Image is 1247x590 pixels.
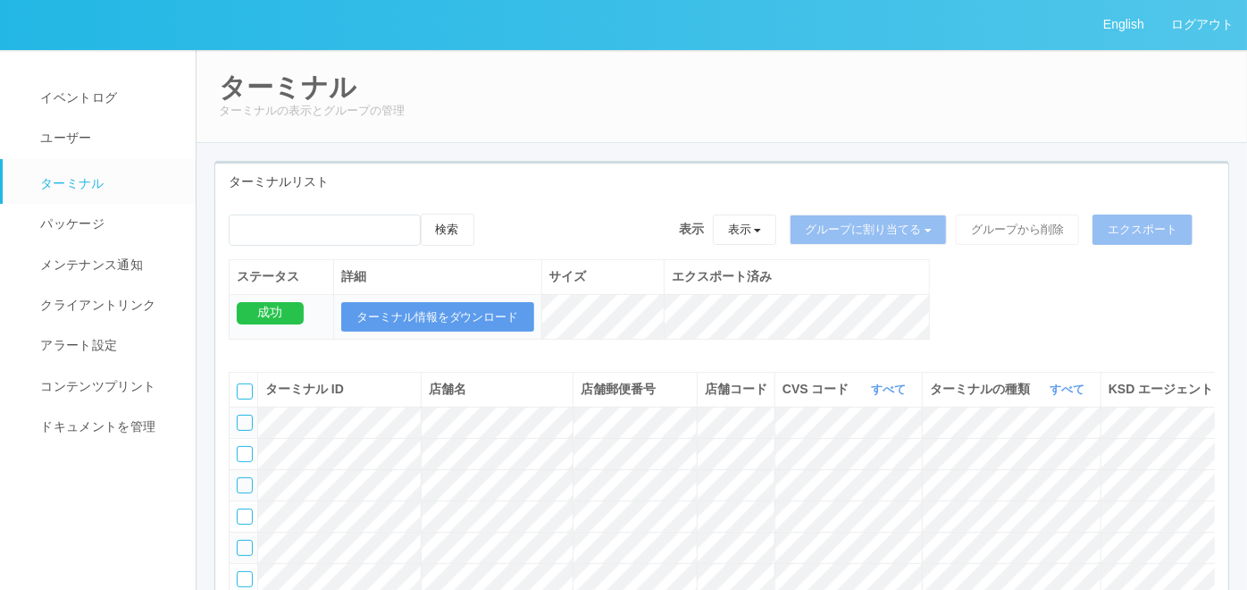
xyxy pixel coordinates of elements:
a: クライアントリンク [3,285,212,325]
a: パッケージ [3,204,212,244]
a: ターミナル [3,159,212,204]
button: エクスポート [1092,215,1193,245]
span: 表示 [679,220,704,239]
a: メンテナンス通知 [3,245,212,285]
span: ターミナル [36,176,105,190]
span: 店舗名 [429,382,466,396]
span: ターミナルの種類 [930,380,1034,399]
span: 店舗コード [705,382,767,396]
a: すべて [1050,383,1089,396]
span: ドキュメントを管理 [36,419,155,434]
div: ターミナルリスト [215,164,1228,200]
button: 表示 [713,215,777,245]
div: ターミナル ID [265,380,414,399]
a: イベントログ [3,78,212,118]
span: コンテンツプリント [36,379,155,393]
span: アラート設定 [36,338,117,352]
span: パッケージ [36,216,105,231]
span: クライアントリンク [36,298,155,312]
p: ターミナルの表示とグループの管理 [219,102,1225,120]
a: アラート設定 [3,325,212,366]
h2: ターミナル [219,72,1225,102]
span: イベントログ [36,90,117,105]
button: グループから削除 [956,215,1079,245]
span: メンテナンス通知 [36,257,143,272]
button: グループに割り当てる [790,215,947,245]
a: コンテンツプリント [3,367,212,407]
div: 成功 [237,302,304,324]
span: 店舗郵便番号 [581,382,656,396]
button: ターミナル情報をダウンロード [341,302,534,333]
div: ステータス [237,267,326,286]
div: エクスポート済み [672,267,922,286]
button: すべて [1045,381,1093,399]
a: ドキュメントを管理 [3,407,212,447]
span: CVS コード [783,380,854,399]
button: 検索 [421,214,474,246]
span: ユーザー [36,131,91,145]
button: すべて [866,381,915,399]
a: すべて [871,383,910,396]
a: ユーザー [3,118,212,158]
div: 詳細 [341,267,534,286]
div: サイズ [549,267,657,286]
